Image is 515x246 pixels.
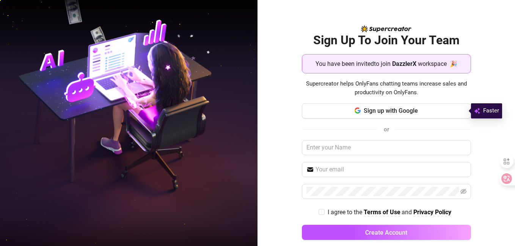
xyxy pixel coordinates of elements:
button: Create Account [302,225,471,240]
button: Sign up with Google [302,103,471,118]
span: Faster [483,106,499,115]
span: Supercreator helps OnlyFans chatting teams increase sales and productivity on OnlyFans. [302,79,471,97]
span: or [384,126,389,133]
input: Enter your Name [302,140,471,155]
strong: DazzlerX [392,60,416,67]
span: eye-invisible [460,188,466,195]
a: Privacy Policy [413,209,451,216]
span: I agree to the [328,209,364,216]
span: Sign up with Google [364,107,418,114]
input: Your email [316,165,466,174]
span: and [402,209,413,216]
strong: Terms of Use [364,209,400,216]
span: You have been invited to join [316,59,391,69]
h2: Sign Up To Join Your Team [302,33,471,48]
img: svg%3e [474,106,480,115]
span: Create Account [365,229,407,236]
a: Terms of Use [364,209,400,216]
span: workspace 🎉 [418,59,457,69]
img: logo-BBDzfeDw.svg [361,25,411,32]
strong: Privacy Policy [413,209,451,216]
